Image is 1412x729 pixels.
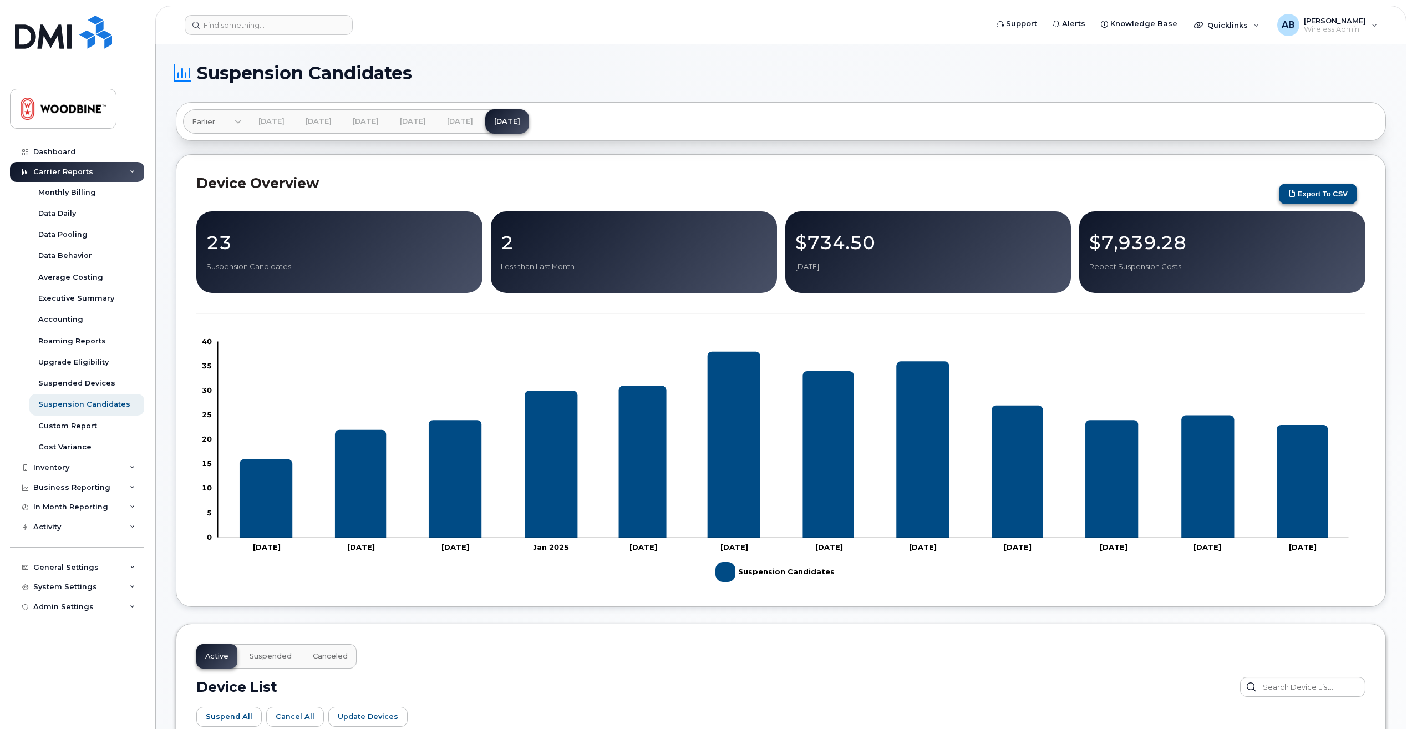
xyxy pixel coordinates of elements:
[266,707,324,727] button: Cancel All
[629,543,657,551] tspan: [DATE]
[1193,543,1221,551] tspan: [DATE]
[206,232,473,252] p: 23
[1004,543,1032,551] tspan: [DATE]
[441,543,469,551] tspan: [DATE]
[202,337,1349,586] g: Chart
[715,558,835,586] g: Suspension Candidates
[328,707,408,727] button: Update Devices
[183,109,242,134] a: Earlier
[720,543,748,551] tspan: [DATE]
[795,262,1061,272] p: [DATE]
[715,558,835,586] g: Legend
[202,361,212,370] tspan: 35
[533,543,569,551] tspan: Jan 2025
[1279,184,1357,204] button: Export to CSV
[276,711,314,722] span: Cancel All
[206,262,473,272] p: Suspension Candidates
[196,679,277,695] h2: Device List
[815,543,843,551] tspan: [DATE]
[250,652,292,661] span: Suspended
[909,543,937,551] tspan: [DATE]
[1089,232,1355,252] p: $7,939.28
[202,484,212,493] tspan: 10
[240,352,1328,538] g: Suspension Candidates
[344,109,388,134] a: [DATE]
[202,434,212,443] tspan: 20
[338,711,398,722] span: Update Devices
[438,109,482,134] a: [DATE]
[1089,262,1355,272] p: Repeat Suspension Costs
[347,543,375,551] tspan: [DATE]
[202,410,212,419] tspan: 25
[313,652,348,661] span: Canceled
[202,386,212,394] tspan: 30
[250,109,293,134] a: [DATE]
[253,543,281,551] tspan: [DATE]
[795,232,1061,252] p: $734.50
[202,459,212,468] tspan: 15
[501,262,767,272] p: Less than Last Month
[207,508,212,517] tspan: 5
[1289,543,1317,551] tspan: [DATE]
[207,533,212,541] tspan: 0
[196,175,1273,191] h2: Device Overview
[206,711,252,722] span: Suspend All
[501,232,767,252] p: 2
[391,109,435,134] a: [DATE]
[1240,677,1365,697] input: Search Device List...
[192,117,215,127] span: Earlier
[196,707,262,727] button: Suspend All
[485,109,529,134] a: [DATE]
[297,109,341,134] a: [DATE]
[197,65,412,82] span: Suspension Candidates
[1100,543,1127,551] tspan: [DATE]
[202,337,212,346] tspan: 40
